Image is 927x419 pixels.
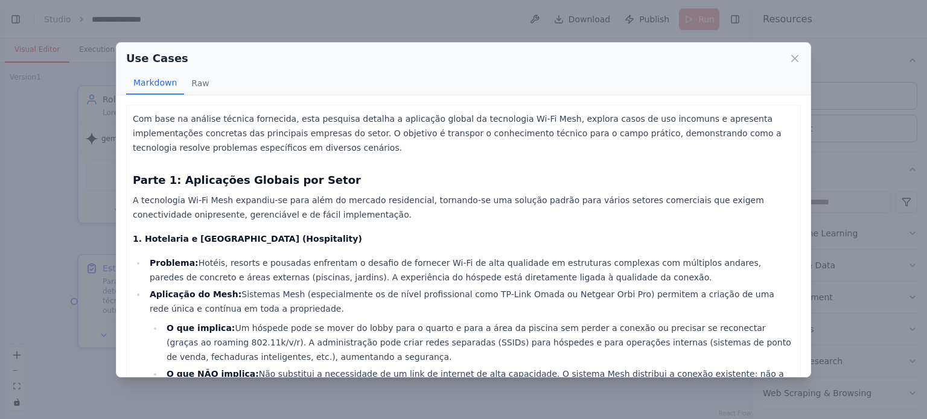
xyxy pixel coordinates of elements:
p: A tecnologia Wi-Fi Mesh expandiu-se para além do mercado residencial, tornando-se uma solução pad... [133,193,794,222]
li: Não substitui a necessidade de um link de internet de alta capacidade. O sistema Mesh distribui a... [163,367,794,395]
li: Sistemas Mesh (especialmente os de nível profissional como TP-Link Omada ou Netgear Orbi Pro) per... [146,287,794,395]
li: Um hóspede pode se mover do lobby para o quarto e para a área da piscina sem perder a conexão ou ... [163,321,794,364]
h2: Use Cases [126,50,188,67]
strong: 1. Hotelaria e [GEOGRAPHIC_DATA] (Hospitality) [133,234,362,244]
button: Raw [184,72,216,95]
strong: Aplicação do Mesh: [150,289,241,299]
strong: O que implica: [167,323,235,333]
p: Com base na análise técnica fornecida, esta pesquisa detalha a aplicação global da tecnologia Wi-... [133,112,794,155]
strong: O que NÃO implica: [167,369,259,379]
button: Markdown [126,72,184,95]
li: Hotéis, resorts e pousadas enfrentam o desafio de fornecer Wi-Fi de alta qualidade em estruturas ... [146,256,794,285]
h3: Parte 1: Aplicações Globais por Setor [133,172,794,189]
strong: Problema: [150,258,199,268]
